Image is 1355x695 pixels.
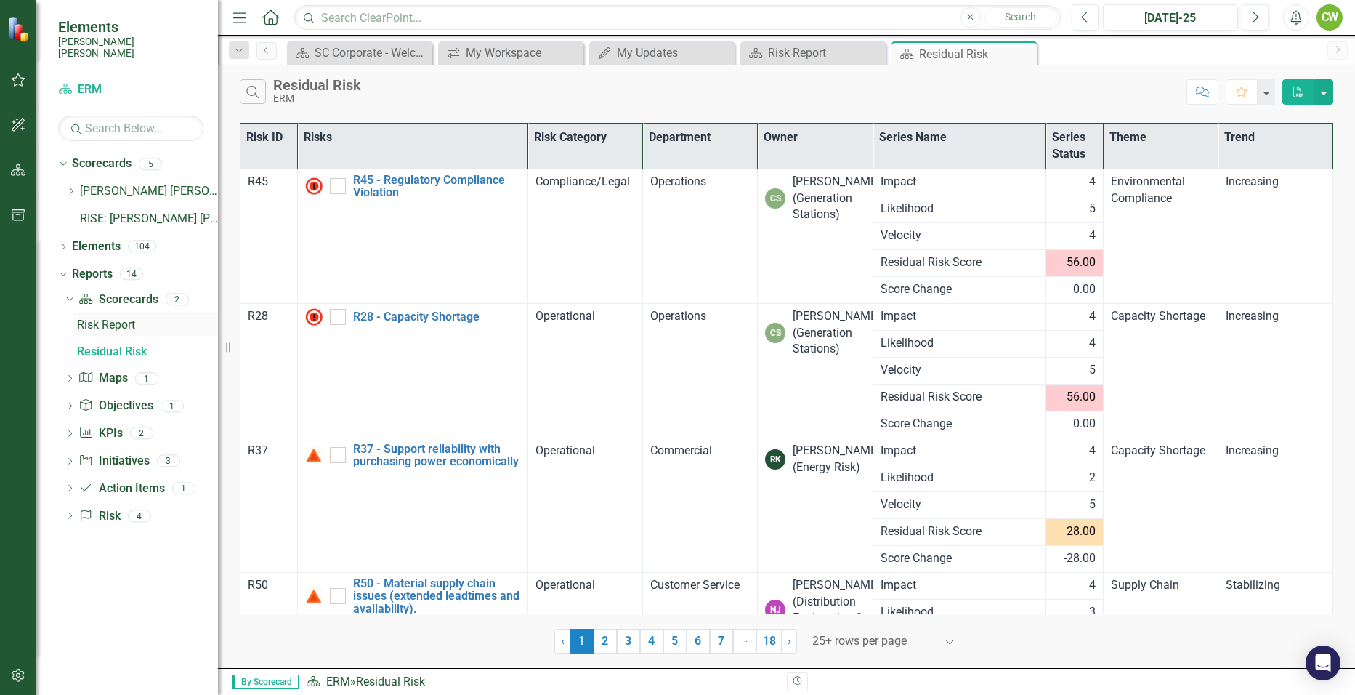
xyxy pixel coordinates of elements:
td: Double-Click to Edit [758,303,873,438]
span: Operational [535,443,595,457]
span: Customer Service [650,578,740,592]
div: 3 [157,455,180,467]
span: Likelihood [881,335,1038,352]
span: Likelihood [881,201,1038,217]
a: Residual Risk [73,340,218,363]
span: 56.00 [1067,254,1096,271]
a: Initiatives [78,453,149,470]
span: › [788,634,791,648]
a: ERM [326,675,350,688]
td: Double-Click to Edit [1218,169,1332,303]
td: Double-Click to Edit [240,438,298,572]
button: CW [1316,4,1343,31]
span: Increasing [1226,174,1279,188]
div: ERM [273,93,361,104]
div: 104 [128,241,156,253]
span: 4 [1089,308,1096,325]
td: Double-Click to Edit [1045,357,1103,384]
td: Double-Click to Edit [528,438,643,572]
span: 28.00 [1067,523,1096,540]
a: Reports [72,266,113,283]
img: Alert [305,446,323,464]
div: [DATE]-25 [1108,9,1234,27]
td: Double-Click to Edit [1218,438,1332,572]
a: Elements [72,238,121,255]
div: Residual Risk [273,77,361,93]
div: Risk Report [768,44,882,62]
span: Impact [881,308,1038,325]
span: Impact [881,443,1038,459]
a: 4 [640,629,663,654]
div: Open Intercom Messenger [1306,646,1340,680]
img: High Alert [305,177,323,195]
a: ERM [58,81,203,98]
span: 1 [570,629,594,654]
span: Velocity [881,497,1038,513]
td: Double-Click to Edit [643,169,758,303]
span: Score Change [881,416,1038,433]
td: Double-Click to Edit [1045,196,1103,222]
span: 56.00 [1067,389,1096,406]
td: Double-Click to Edit [1218,303,1332,438]
span: Environmental Compliance [1111,174,1185,205]
a: Risk [78,508,120,525]
span: 4 [1089,577,1096,594]
span: 2 [1089,470,1096,486]
div: 1 [172,482,195,494]
span: Residual Risk Score [881,523,1038,540]
div: My Updates [617,44,731,62]
span: 5 [1089,201,1096,217]
div: [PERSON_NAME] (Energy Risk) [793,443,880,476]
a: Risk Report [73,313,218,336]
td: Double-Click to Edit Right Click for Context Menu [298,438,528,572]
td: Double-Click to Edit [528,169,643,303]
td: Double-Click to Edit [873,303,1045,330]
span: R50 [248,578,268,592]
a: R45 - Regulatory Compliance Violation [353,174,520,199]
span: Velocity [881,228,1038,244]
td: Double-Click to Edit [873,196,1045,222]
span: 4 [1089,174,1096,190]
td: Double-Click to Edit Right Click for Context Menu [298,303,528,438]
a: Objectives [78,398,153,414]
img: High Alert [305,308,323,326]
a: SC Corporate - Welcome to ClearPoint [291,44,429,62]
span: Compliance/Legal [535,174,630,188]
span: Search [1005,11,1036,23]
td: Double-Click to Edit [873,222,1045,249]
div: Risk Report [77,318,218,332]
span: Score Change [881,550,1038,567]
button: Search [984,7,1057,28]
span: Stabilizing [1226,578,1280,592]
a: 7 [710,629,733,654]
span: 4 [1089,443,1096,459]
td: Double-Click to Edit [1045,222,1103,249]
td: Double-Click to Edit Right Click for Context Menu [298,169,528,303]
small: [PERSON_NAME] [PERSON_NAME] [58,36,203,60]
td: Double-Click to Edit [240,169,298,303]
td: Double-Click to Edit [1045,330,1103,357]
span: ‹ [561,634,565,648]
a: 6 [687,629,710,654]
div: 1 [161,400,184,412]
span: 4 [1089,335,1096,352]
span: 0.00 [1073,416,1096,433]
span: R37 [248,443,268,457]
div: SC Corporate - Welcome to ClearPoint [315,44,429,62]
td: Double-Click to Edit [1045,169,1103,196]
img: Alert [305,587,323,605]
a: R50 - Material supply chain issues (extended leadtimes and availability). [353,577,520,616]
div: My Workspace [466,44,580,62]
div: CS [765,188,785,209]
span: 4 [1089,228,1096,244]
div: CS [765,323,785,343]
span: Supply Chain [1111,578,1179,592]
td: Double-Click to Edit [1045,599,1103,626]
a: 3 [617,629,640,654]
div: 1 [135,372,158,385]
a: My Updates [593,44,731,62]
span: Impact [881,577,1038,594]
span: Commercial [650,443,712,457]
span: Increasing [1226,309,1279,323]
